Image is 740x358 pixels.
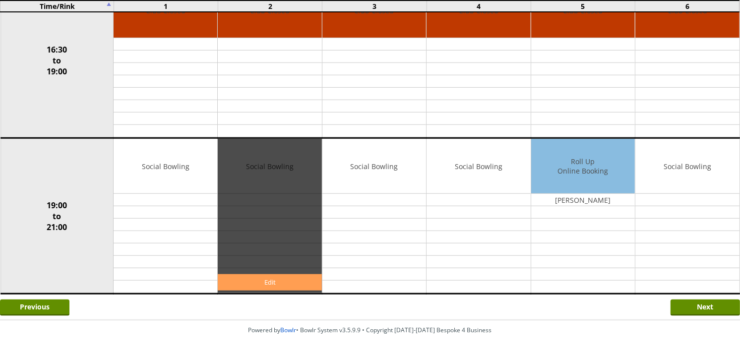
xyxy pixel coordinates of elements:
[248,326,492,334] span: Powered by • Bowlr System v3.5.9.9 • Copyright [DATE]-[DATE] Bespoke 4 Business
[218,0,322,12] td: 2
[531,194,635,206] td: [PERSON_NAME]
[218,274,321,291] a: Edit
[0,138,114,294] td: 19:00 to 21:00
[635,0,740,12] td: 6
[671,299,740,316] input: Next
[635,139,739,194] td: Social Bowling
[427,139,530,194] td: Social Bowling
[114,139,217,194] td: Social Bowling
[0,0,114,12] td: Time/Rink
[281,326,297,334] a: Bowlr
[322,139,426,194] td: Social Bowling
[322,0,427,12] td: 3
[531,0,635,12] td: 5
[427,0,531,12] td: 4
[114,0,218,12] td: 1
[531,139,635,194] td: Roll Up Online Booking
